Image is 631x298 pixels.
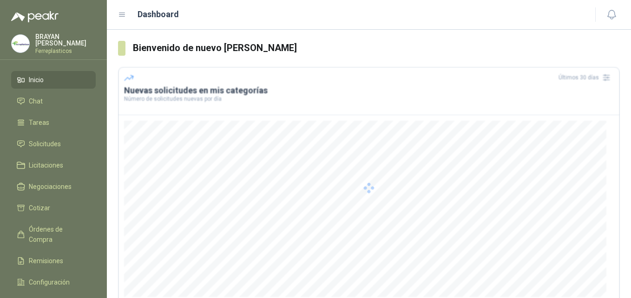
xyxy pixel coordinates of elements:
[29,224,87,245] span: Órdenes de Compra
[29,277,70,287] span: Configuración
[11,11,59,22] img: Logo peakr
[11,220,96,248] a: Órdenes de Compra
[35,33,96,46] p: BRAYAN [PERSON_NAME]
[29,96,43,106] span: Chat
[29,75,44,85] span: Inicio
[11,178,96,195] a: Negociaciones
[11,252,96,270] a: Remisiones
[29,181,72,192] span: Negociaciones
[12,35,29,52] img: Company Logo
[11,71,96,89] a: Inicio
[11,199,96,217] a: Cotizar
[138,8,179,21] h1: Dashboard
[29,117,49,128] span: Tareas
[11,135,96,153] a: Solicitudes
[29,160,63,170] span: Licitaciones
[133,41,620,55] h3: Bienvenido de nuevo [PERSON_NAME]
[29,139,61,149] span: Solicitudes
[11,273,96,291] a: Configuración
[11,92,96,110] a: Chat
[11,156,96,174] a: Licitaciones
[29,203,50,213] span: Cotizar
[35,48,96,54] p: Ferreplasticos
[29,256,63,266] span: Remisiones
[11,114,96,131] a: Tareas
